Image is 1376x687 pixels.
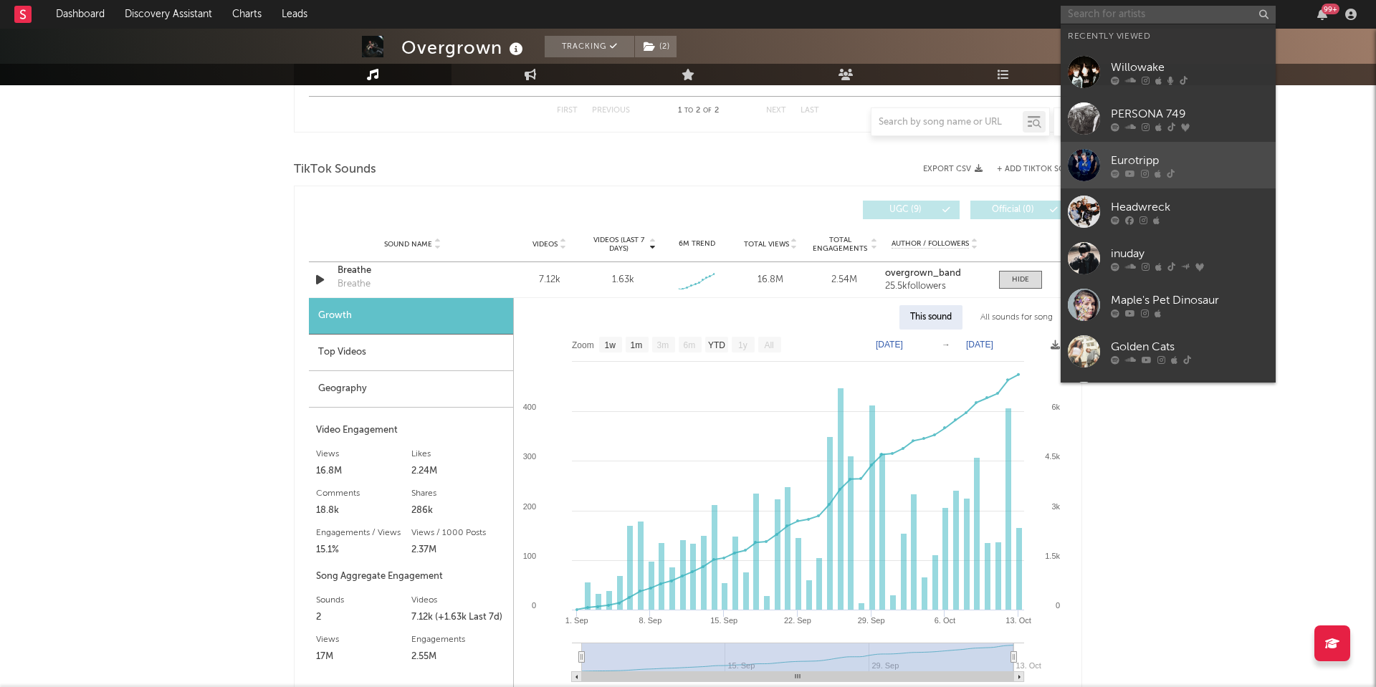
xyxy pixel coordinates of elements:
[516,273,583,287] div: 7.12k
[411,542,507,559] div: 2.37M
[980,206,1046,214] span: Official ( 0 )
[1068,28,1268,45] div: Recently Viewed
[635,36,677,57] button: (2)
[1111,338,1268,355] div: Golden Cats
[942,340,950,350] text: →
[590,236,648,253] span: Videos (last 7 days)
[1061,6,1276,24] input: Search for artists
[572,340,594,350] text: Zoom
[1061,188,1276,235] a: Headwreck
[1111,59,1268,76] div: Willowake
[970,201,1067,219] button: Official(0)
[892,239,969,249] span: Author / Followers
[970,305,1064,330] div: All sounds for song
[338,277,371,292] div: Breathe
[1016,661,1041,670] text: 13. Oct
[876,340,903,350] text: [DATE]
[523,552,536,560] text: 100
[858,616,885,625] text: 29. Sep
[1111,105,1268,122] div: PERSONA 749
[316,485,411,502] div: Comments
[1322,4,1339,14] div: 99 +
[801,107,819,115] button: Last
[316,609,411,626] div: 2
[612,273,634,287] div: 1.63k
[605,340,616,350] text: 1w
[899,305,962,330] div: This sound
[863,201,960,219] button: UGC(9)
[639,616,662,625] text: 8. Sep
[935,616,955,625] text: 6. Oct
[811,236,869,253] span: Total Engagements
[684,340,696,350] text: 6m
[657,340,669,350] text: 3m
[983,165,1082,173] button: + Add TikTok Sound
[316,446,411,463] div: Views
[316,631,411,648] div: Views
[592,107,630,115] button: Previous
[885,282,985,292] div: 25.5k followers
[1061,142,1276,188] a: Eurotripp
[1111,292,1268,309] div: Maple's Pet Dinosaur
[384,240,432,249] span: Sound Name
[316,422,506,439] div: Video Engagement
[1061,49,1276,95] a: Willowake
[811,273,878,287] div: 2.54M
[316,542,411,559] div: 15.1%
[885,269,961,278] strong: overgrown_band
[411,648,507,666] div: 2.55M
[664,239,730,249] div: 6M Trend
[1051,502,1060,511] text: 3k
[523,502,536,511] text: 200
[764,340,773,350] text: All
[1045,452,1060,461] text: 4.5k
[316,648,411,666] div: 17M
[411,524,507,542] div: Views / 1000 Posts
[316,463,411,480] div: 16.8M
[411,485,507,502] div: Shares
[1045,552,1060,560] text: 1.5k
[1061,95,1276,142] a: PERSONA 749
[565,616,588,625] text: 1. Sep
[557,107,578,115] button: First
[309,335,513,371] div: Top Videos
[872,206,938,214] span: UGC ( 9 )
[411,631,507,648] div: Engagements
[659,102,737,120] div: 1 2 2
[411,446,507,463] div: Likes
[1061,375,1276,421] a: Janelane
[966,340,993,350] text: [DATE]
[532,601,536,610] text: 0
[1061,282,1276,328] a: Maple's Pet Dinosaur
[401,36,527,59] div: Overgrown
[1111,152,1268,169] div: Eurotripp
[411,592,507,609] div: Videos
[1111,198,1268,216] div: Headwreck
[737,273,804,287] div: 16.8M
[1056,601,1060,610] text: 0
[309,298,513,335] div: Growth
[523,403,536,411] text: 400
[885,269,985,279] a: overgrown_band
[744,240,789,249] span: Total Views
[997,165,1082,173] button: + Add TikTok Sound
[923,165,983,173] button: Export CSV
[766,107,786,115] button: Next
[738,340,747,350] text: 1y
[411,502,507,519] div: 286k
[316,524,411,542] div: Engagements / Views
[784,616,811,625] text: 22. Sep
[316,568,506,585] div: Song Aggregate Engagement
[1317,9,1327,20] button: 99+
[532,240,558,249] span: Videos
[1061,235,1276,282] a: inuday
[1005,616,1031,625] text: 13. Oct
[634,36,677,57] span: ( 2 )
[294,161,376,178] span: TikTok Sounds
[411,463,507,480] div: 2.24M
[338,264,487,278] a: Breathe
[708,340,725,350] text: YTD
[631,340,643,350] text: 1m
[1061,328,1276,375] a: Golden Cats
